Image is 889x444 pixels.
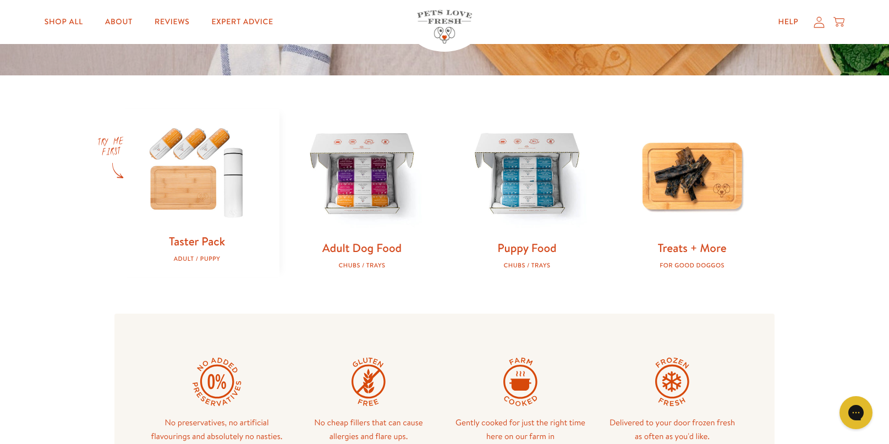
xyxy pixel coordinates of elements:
p: Delivered to your door frozen fresh as often as you'd like. [605,415,739,443]
a: Help [769,11,807,33]
img: Pets Love Fresh [417,10,472,43]
a: Taster Pack [169,233,225,249]
div: Adult / Puppy [132,255,262,262]
p: No preservatives, no artificial flavourings and absolutely no nasties. [150,415,284,443]
p: No cheap fillers that can cause allergies and flare ups. [301,415,436,443]
iframe: Gorgias live chat messenger [834,392,878,433]
a: About [96,11,141,33]
a: Reviews [146,11,198,33]
a: Treats + More [657,240,726,256]
div: Chubs / Trays [462,262,592,269]
a: Puppy Food [497,240,556,256]
div: For good doggos [627,262,757,269]
a: Adult Dog Food [322,240,402,256]
a: Expert Advice [203,11,282,33]
div: Chubs / Trays [297,262,427,269]
a: Shop All [36,11,92,33]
